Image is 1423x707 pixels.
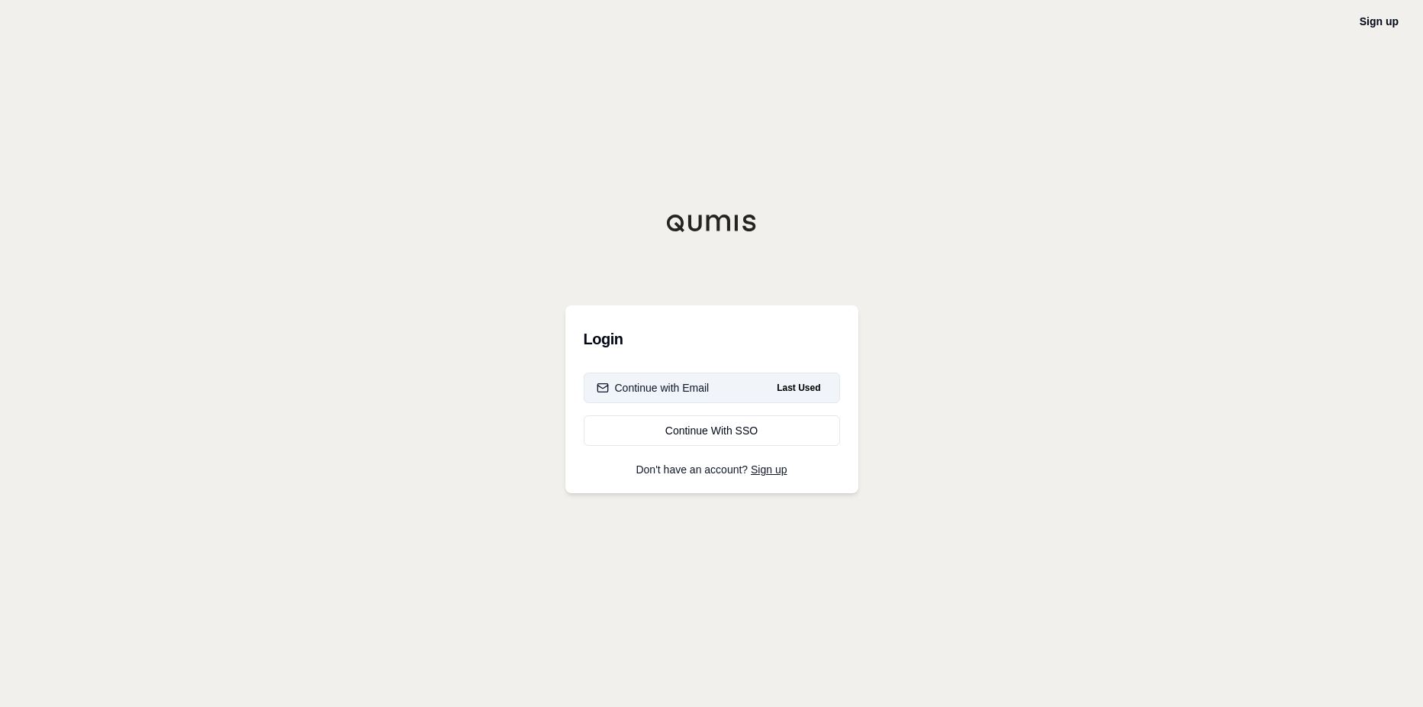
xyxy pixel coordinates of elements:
[584,324,840,354] h3: Login
[751,463,787,476] a: Sign up
[1360,15,1399,27] a: Sign up
[584,373,840,403] button: Continue with EmailLast Used
[584,464,840,475] p: Don't have an account?
[584,415,840,446] a: Continue With SSO
[771,379,826,397] span: Last Used
[597,423,827,438] div: Continue With SSO
[597,380,710,395] div: Continue with Email
[666,214,758,232] img: Qumis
